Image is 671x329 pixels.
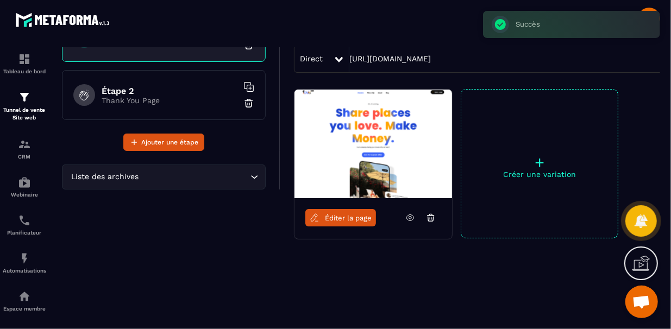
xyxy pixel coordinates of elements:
p: Tunnel de vente Site web [3,106,46,122]
input: Search for option [141,171,248,183]
p: CRM [3,154,46,160]
a: [URL][DOMAIN_NAME] [349,54,431,63]
img: automations [18,176,31,189]
a: schedulerschedulerPlanificateur [3,206,46,244]
a: automationsautomationsAutomatisations [3,244,46,282]
a: formationformationCRM [3,130,46,168]
img: formation [18,138,31,151]
img: formation [18,53,31,66]
p: Espace membre [3,306,46,312]
img: automations [18,290,31,303]
p: Webinaire [3,192,46,198]
img: scheduler [18,214,31,227]
div: Search for option [62,164,266,189]
a: formationformationTableau de bord [3,45,46,83]
a: formationformationTunnel de vente Site web [3,83,46,130]
h6: Étape 2 [102,86,237,96]
p: Planificateur [3,230,46,236]
p: Automatisations [3,268,46,274]
p: Créer une variation [461,170,618,179]
img: automations [18,252,31,265]
img: formation [18,91,31,104]
img: trash [243,98,254,109]
img: logo [15,10,113,30]
a: automationsautomationsWebinaire [3,168,46,206]
div: Ouvrir le chat [625,286,658,318]
button: Ajouter une étape [123,134,204,151]
p: Thank You Page [102,96,237,105]
span: Liste des archives [69,171,141,183]
p: Tableau de bord [3,68,46,74]
span: Éditer la page [325,214,372,222]
a: Éditer la page [305,209,376,226]
p: + [461,155,618,170]
span: Direct [300,54,323,63]
a: automationsautomationsEspace membre [3,282,46,320]
span: Ajouter une étape [141,137,198,148]
img: image [294,90,452,198]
